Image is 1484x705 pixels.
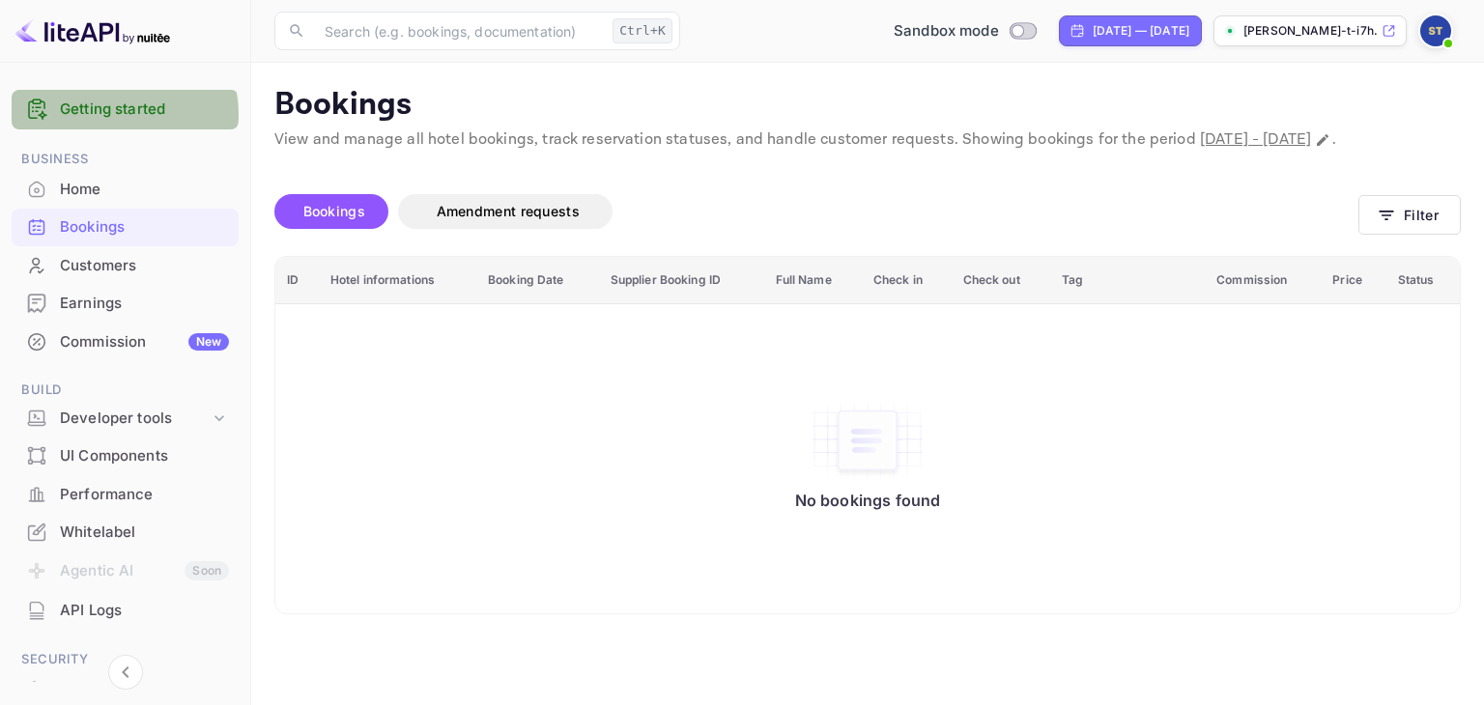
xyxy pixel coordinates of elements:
span: Bookings [303,203,365,219]
div: UI Components [12,437,239,475]
th: Booking Date [476,257,599,304]
a: Home [12,171,239,207]
div: Ctrl+K [613,18,672,43]
div: Commission [60,331,229,353]
a: API Logs [12,592,239,628]
a: Earnings [12,285,239,321]
a: CommissionNew [12,324,239,359]
div: Whitelabel [12,514,239,551]
div: Developer tools [60,408,210,430]
span: Security [12,649,239,670]
input: Search (e.g. bookings, documentation) [313,12,605,50]
div: Customers [60,255,229,277]
div: Earnings [12,285,239,323]
span: Amendment requests [437,203,580,219]
img: Shanmuka Praveen T [1420,15,1451,46]
th: Status [1386,257,1460,304]
p: View and manage all hotel bookings, track reservation statuses, and handle customer requests. Sho... [274,128,1461,152]
p: [PERSON_NAME]-t-i7h... [1243,22,1378,40]
div: CommissionNew [12,324,239,361]
th: Price [1321,257,1385,304]
th: Tag [1050,257,1205,304]
div: account-settings tabs [274,194,1358,229]
table: booking table [275,257,1460,613]
div: Developer tools [12,402,239,436]
img: No bookings found [810,400,926,481]
th: Full Name [764,257,862,304]
span: Sandbox mode [894,20,999,42]
th: ID [275,257,319,304]
img: LiteAPI logo [15,15,170,46]
a: Getting started [60,99,229,121]
div: Earnings [60,293,229,315]
th: Check in [862,257,952,304]
p: No bookings found [795,491,941,510]
p: Bookings [274,86,1461,125]
a: Whitelabel [12,514,239,550]
div: Customers [12,247,239,285]
th: Commission [1205,257,1321,304]
button: Collapse navigation [108,655,143,690]
div: Getting started [12,90,239,129]
div: API Logs [12,592,239,630]
div: Performance [12,476,239,514]
div: Switch to Production mode [886,20,1043,42]
div: Bookings [12,209,239,246]
a: Bookings [12,209,239,244]
div: Performance [60,484,229,506]
th: Supplier Booking ID [599,257,764,304]
button: Change date range [1313,130,1332,150]
div: [DATE] — [DATE] [1093,22,1189,40]
div: Whitelabel [60,522,229,544]
a: Performance [12,476,239,512]
a: UI Components [12,437,239,473]
span: [DATE] - [DATE] [1200,129,1311,150]
span: Build [12,380,239,401]
div: Home [12,171,239,209]
th: Check out [952,257,1051,304]
div: New [188,333,229,351]
span: Business [12,149,239,170]
div: UI Components [60,445,229,467]
div: Team management [60,678,229,700]
button: Filter [1358,195,1461,235]
div: Bookings [60,216,229,239]
div: Home [60,179,229,201]
a: Customers [12,247,239,283]
th: Hotel informations [319,257,476,304]
div: API Logs [60,600,229,622]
